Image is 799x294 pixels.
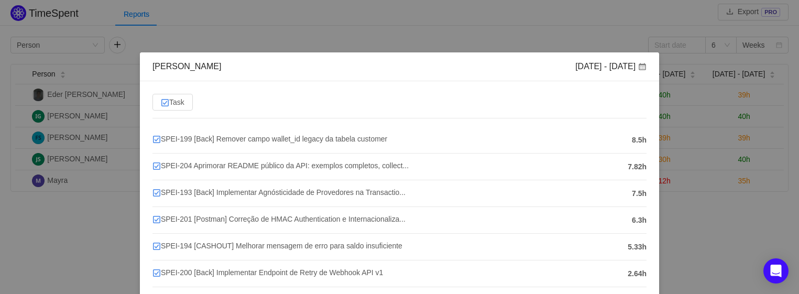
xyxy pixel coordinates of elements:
[152,162,161,170] img: 10318
[632,135,647,146] span: 8.5h
[152,215,406,223] span: SPEI-201 [Postman] Correção de HMAC Authentication e Internacionaliza...
[632,215,647,226] span: 6.3h
[152,161,409,170] span: SPEI-204 Aprimorar README público da API: exemplos completos, collect...
[628,268,647,279] span: 2.64h
[152,61,222,72] div: [PERSON_NAME]
[161,99,169,107] img: 10318
[763,258,789,284] div: Open Intercom Messenger
[152,269,161,277] img: 10318
[152,135,161,144] img: 10318
[632,188,647,199] span: 7.5h
[628,161,647,172] span: 7.82h
[152,215,161,224] img: 10318
[152,242,161,251] img: 10318
[152,189,161,197] img: 10318
[628,242,647,253] span: 5.33h
[575,61,647,72] div: [DATE] - [DATE]
[152,135,387,143] span: SPEI-199 [Back] Remover campo wallet_id legacy da tabela customer
[152,242,402,250] span: SPEI-194 [CASHOUT] Melhorar mensagem de erro para saldo insuficiente
[152,188,406,197] span: SPEI-193 [Back] Implementar Agnósticidade de Provedores na Transactio...
[161,98,184,106] span: Task
[152,268,383,277] span: SPEI-200 [Back] Implementar Endpoint de Retry de Webhook API v1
